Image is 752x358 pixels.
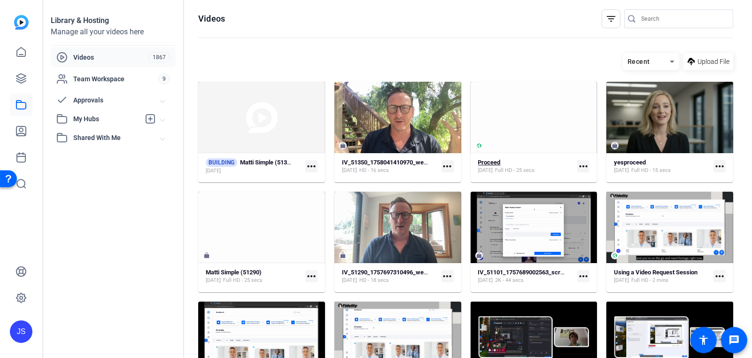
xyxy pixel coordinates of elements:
[206,167,221,175] span: [DATE]
[51,109,176,128] mat-expansion-panel-header: My Hubs
[158,74,170,84] span: 9
[342,277,357,284] span: [DATE]
[305,160,318,172] mat-icon: more_horiz
[73,133,161,143] span: Shared With Me
[628,58,650,65] span: Recent
[684,53,733,70] button: Upload File
[729,335,740,346] mat-icon: message
[73,53,148,62] span: Videos
[641,13,726,24] input: Search
[342,159,439,166] strong: IV_51350_1758041410970_webcam
[10,320,32,343] div: JS
[614,159,646,166] strong: yesproceed
[342,269,438,284] a: IV_51290_1757697310496_webcam[DATE]HD - 18 secs
[206,158,237,167] span: BUILDING
[614,269,698,276] strong: Using a Video Request Session
[713,160,726,172] mat-icon: more_horiz
[496,167,535,174] span: Full HD - 25 secs
[342,167,357,174] span: [DATE]
[342,269,439,276] strong: IV_51290_1757697310496_webcam
[478,269,574,284] a: IV_51101_1757689002563_screen[DATE]2K - 44 secs
[496,277,524,284] span: 2K - 44 secs
[614,159,710,174] a: yesproceed[DATE]Full HD - 15 secs
[342,159,438,174] a: IV_51350_1758041410970_webcam[DATE]HD - 16 secs
[223,277,263,284] span: Full HD - 25 secs
[605,13,617,24] mat-icon: filter_list
[51,26,176,38] div: Manage all your videos here
[198,13,225,24] h1: Videos
[577,160,589,172] mat-icon: more_horiz
[206,277,221,284] span: [DATE]
[631,167,671,174] span: Full HD - 15 secs
[442,160,454,172] mat-icon: more_horiz
[305,270,318,282] mat-icon: more_horiz
[478,277,493,284] span: [DATE]
[359,277,389,284] span: HD - 18 secs
[206,158,302,175] a: BUILDINGMatti Simple (51350)[DATE]
[478,269,571,276] strong: IV_51101_1757689002563_screen
[631,277,668,284] span: Full HD - 2 mins
[73,95,161,105] span: Approvals
[206,269,262,276] strong: Matti Simple (51290)
[14,15,29,30] img: blue-gradient.svg
[73,74,158,84] span: Team Workspace
[73,114,140,124] span: My Hubs
[577,270,589,282] mat-icon: more_horiz
[51,15,176,26] div: Library & Hosting
[359,167,389,174] span: HD - 16 secs
[698,57,729,67] span: Upload File
[478,159,501,166] strong: Proceed
[614,167,629,174] span: [DATE]
[206,269,302,284] a: Matti Simple (51290)[DATE]Full HD - 25 secs
[698,335,709,346] mat-icon: accessibility
[240,159,296,166] strong: Matti Simple (51350)
[442,270,454,282] mat-icon: more_horiz
[614,277,629,284] span: [DATE]
[51,128,176,147] mat-expansion-panel-header: Shared With Me
[614,269,710,284] a: Using a Video Request Session[DATE]Full HD - 2 mins
[51,91,176,109] mat-expansion-panel-header: Approvals
[478,159,574,174] a: Proceed[DATE]Full HD - 25 secs
[478,167,493,174] span: [DATE]
[148,52,170,62] span: 1867
[713,270,726,282] mat-icon: more_horiz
